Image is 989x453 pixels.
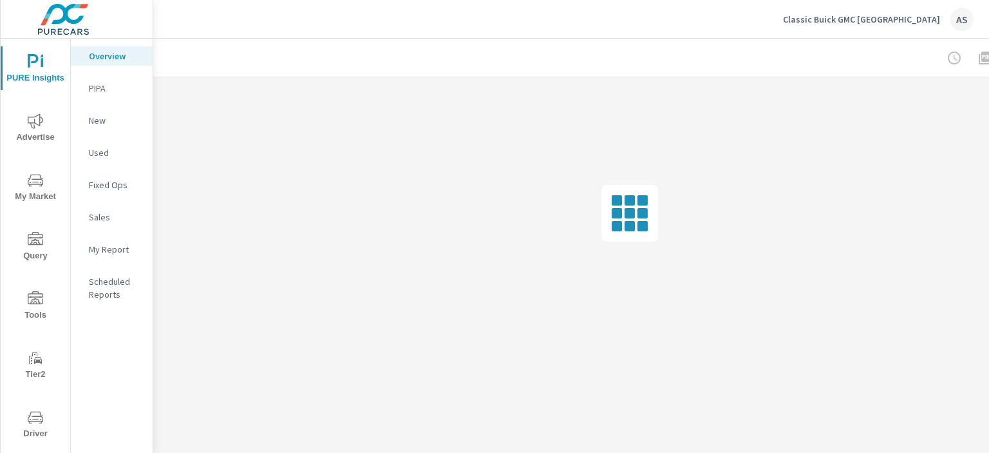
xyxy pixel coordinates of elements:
[5,351,66,382] span: Tier2
[5,232,66,264] span: Query
[89,211,142,224] p: Sales
[783,14,940,25] p: Classic Buick GMC [GEOGRAPHIC_DATA]
[89,178,142,191] p: Fixed Ops
[71,111,153,130] div: New
[71,79,153,98] div: PIPA
[89,146,142,159] p: Used
[71,272,153,304] div: Scheduled Reports
[5,54,66,86] span: PURE Insights
[71,207,153,227] div: Sales
[71,143,153,162] div: Used
[5,291,66,323] span: Tools
[89,114,142,127] p: New
[5,113,66,145] span: Advertise
[950,8,974,31] div: AS
[89,82,142,95] p: PIPA
[71,240,153,259] div: My Report
[5,173,66,204] span: My Market
[89,275,142,301] p: Scheduled Reports
[71,175,153,195] div: Fixed Ops
[89,50,142,63] p: Overview
[5,410,66,441] span: Driver
[89,243,142,256] p: My Report
[71,46,153,66] div: Overview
